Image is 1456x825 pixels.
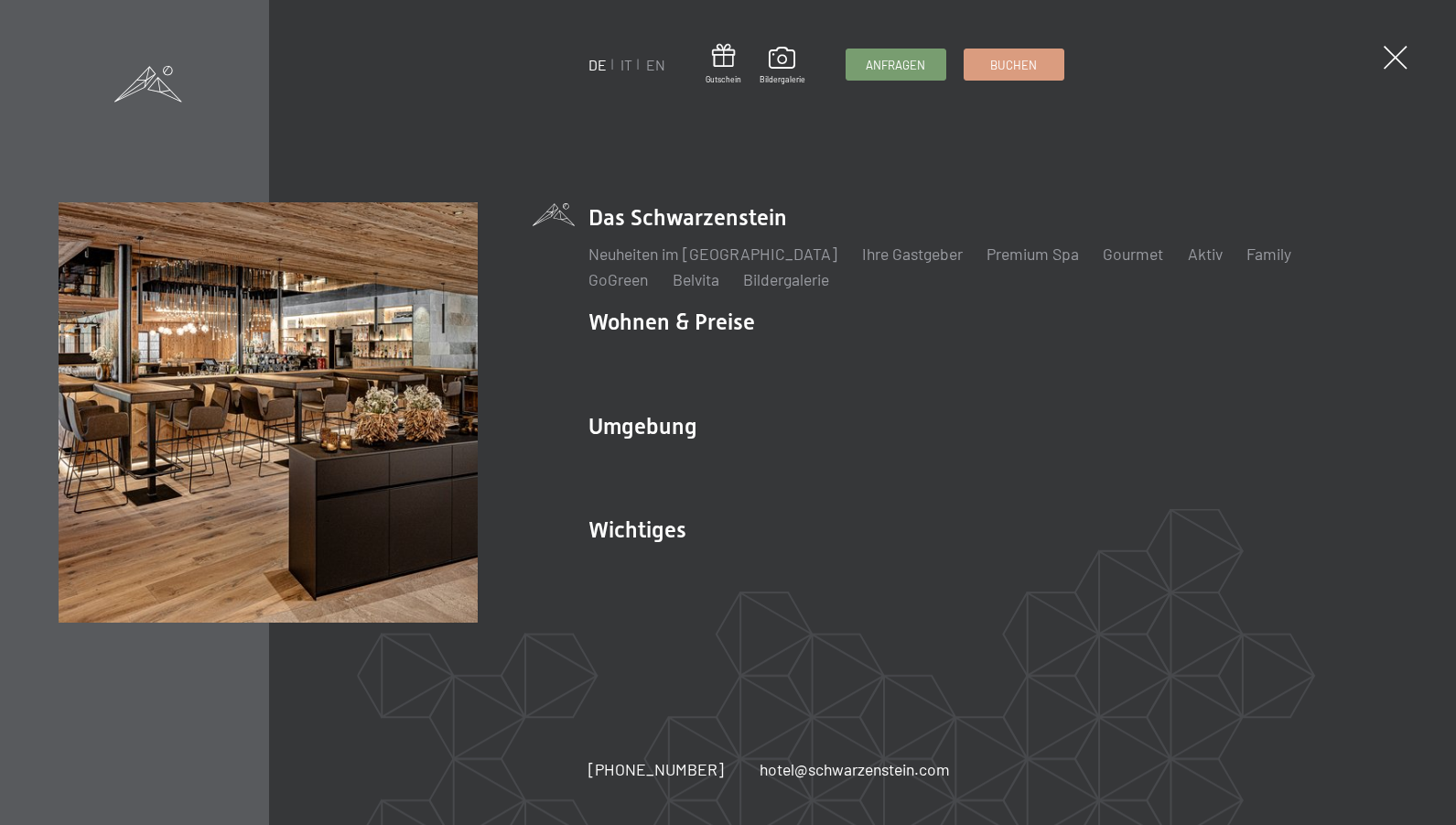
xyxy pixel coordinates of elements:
[588,56,607,73] a: DE
[588,244,837,264] a: Neuheiten im [GEOGRAPHIC_DATA]
[866,57,925,73] span: Anfragen
[588,758,724,781] a: [PHONE_NUMBER]
[1188,244,1223,264] a: Aktiv
[588,759,724,779] span: [PHONE_NUMBER]
[965,49,1063,80] a: Buchen
[743,269,829,289] a: Bildergalerie
[760,47,805,85] a: Bildergalerie
[1246,244,1291,264] a: Family
[862,244,963,264] a: Ihre Gastgeber
[987,244,1079,264] a: Premium Spa
[760,74,805,85] span: Bildergalerie
[646,56,665,73] a: EN
[760,758,950,781] a: hotel@schwarzenstein.com
[588,269,648,289] a: GoGreen
[706,74,741,85] span: Gutschein
[673,269,719,289] a: Belvita
[620,56,632,73] a: IT
[990,57,1037,73] span: Buchen
[847,49,945,80] a: Anfragen
[706,44,741,85] a: Gutschein
[1103,244,1163,264] a: Gourmet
